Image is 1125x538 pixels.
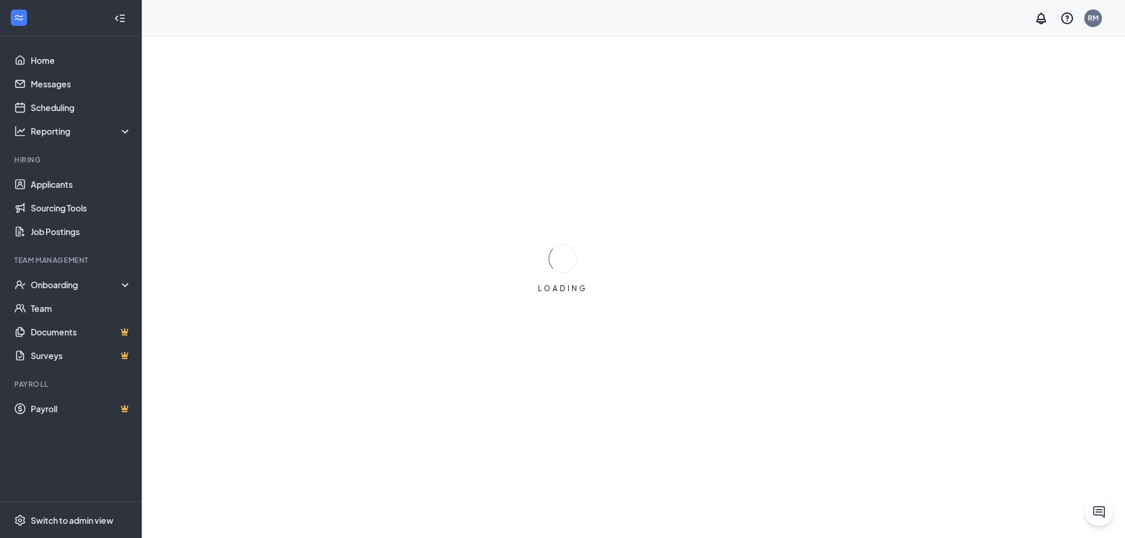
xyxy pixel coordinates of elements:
[13,12,25,24] svg: WorkstreamLogo
[31,279,122,291] div: Onboarding
[31,220,132,243] a: Job Postings
[1092,505,1106,519] svg: ChatActive
[31,48,132,72] a: Home
[14,255,129,265] div: Team Management
[31,397,132,420] a: PayrollCrown
[31,196,132,220] a: Sourcing Tools
[1085,498,1113,526] button: ChatActive
[14,125,26,137] svg: Analysis
[14,155,129,165] div: Hiring
[31,344,132,367] a: SurveysCrown
[14,514,26,526] svg: Settings
[31,296,132,320] a: Team
[31,172,132,196] a: Applicants
[114,12,126,24] svg: Collapse
[1088,13,1098,23] div: RM
[14,379,129,389] div: Payroll
[31,72,132,96] a: Messages
[1034,11,1048,25] svg: Notifications
[31,320,132,344] a: DocumentsCrown
[533,283,592,294] div: LOADING
[31,96,132,119] a: Scheduling
[31,125,132,137] div: Reporting
[31,514,113,526] div: Switch to admin view
[1060,11,1074,25] svg: QuestionInfo
[14,279,26,291] svg: UserCheck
